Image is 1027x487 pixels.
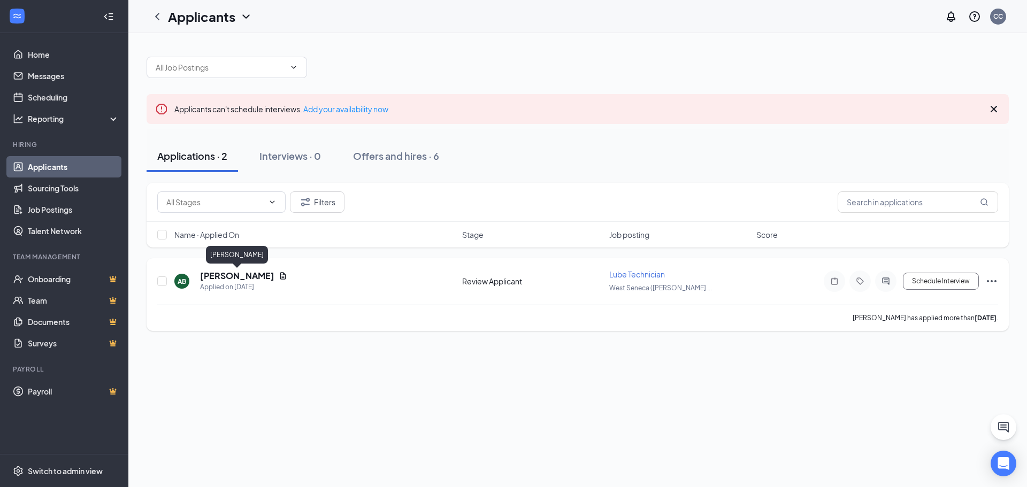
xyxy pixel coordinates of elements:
div: [PERSON_NAME] [206,246,268,264]
svg: Tag [854,277,867,285]
button: ChatActive [991,414,1016,440]
svg: QuestionInfo [968,10,981,23]
svg: Notifications [945,10,957,23]
a: PayrollCrown [28,381,119,402]
svg: ChevronDown [289,63,298,72]
a: SurveysCrown [28,333,119,354]
a: Talent Network [28,220,119,242]
span: Name · Applied On [174,229,239,240]
svg: ChatActive [997,421,1010,434]
div: CC [993,12,1003,21]
div: Switch to admin view [28,466,103,476]
div: Hiring [13,140,117,149]
b: [DATE] [975,314,997,322]
svg: Error [155,103,168,115]
svg: ChevronDown [268,198,277,206]
a: DocumentsCrown [28,311,119,333]
a: Job Postings [28,199,119,220]
svg: Cross [987,103,1000,115]
svg: Analysis [13,113,24,124]
a: Add your availability now [303,104,388,114]
div: Applications · 2 [157,149,227,163]
span: Job posting [609,229,649,240]
svg: Settings [13,466,24,476]
div: Payroll [13,365,117,374]
div: Applied on [DATE] [200,282,287,292]
div: Review Applicant [462,276,603,287]
button: Schedule Interview [903,273,979,290]
a: Messages [28,65,119,87]
h1: Applicants [168,7,235,26]
svg: ChevronDown [240,10,252,23]
svg: ChevronLeft [151,10,164,23]
span: Stage [462,229,484,240]
div: AB [178,277,186,286]
a: TeamCrown [28,290,119,311]
svg: Ellipses [985,275,998,288]
input: Search in applications [838,191,998,213]
svg: Note [828,277,841,285]
a: Sourcing Tools [28,177,119,199]
h5: [PERSON_NAME] [200,270,274,282]
svg: Filter [299,196,312,208]
a: Scheduling [28,87,119,108]
a: Applicants [28,156,119,177]
span: Lube Technician [609,269,665,279]
input: All Stages [166,196,264,208]
svg: WorkstreamLogo [12,11,22,21]
button: Filter Filters [290,191,344,213]
span: West Seneca ([PERSON_NAME] ... [609,284,712,292]
input: All Job Postings [156,61,285,73]
svg: ActiveChat [879,277,892,285]
span: Score [756,229,778,240]
svg: Collapse [103,11,114,22]
div: Interviews · 0 [259,149,321,163]
div: Open Intercom Messenger [991,451,1016,476]
svg: MagnifyingGlass [980,198,988,206]
p: [PERSON_NAME] has applied more than . [853,313,998,322]
div: Reporting [28,113,120,124]
a: OnboardingCrown [28,268,119,290]
svg: Document [279,272,287,280]
div: Offers and hires · 6 [353,149,439,163]
span: Applicants can't schedule interviews. [174,104,388,114]
div: Team Management [13,252,117,261]
a: Home [28,44,119,65]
